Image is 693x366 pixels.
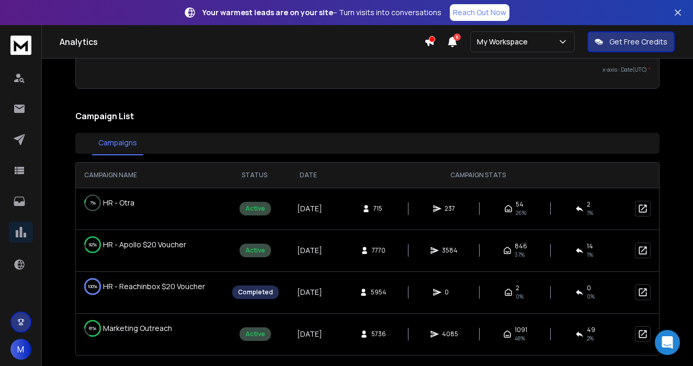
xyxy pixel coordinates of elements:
[90,198,96,208] p: 7 %
[587,334,594,342] span: 2 %
[287,163,330,188] th: DATE
[450,4,509,21] a: Reach Out Now
[221,163,287,188] th: STATUS
[84,66,651,74] p: x-axis : Date(UTC)
[240,244,271,257] div: Active
[516,200,524,209] span: 54
[515,326,527,334] span: 1091
[88,281,97,292] p: 100 %
[587,31,675,52] button: Get Free Credits
[240,202,271,215] div: Active
[330,163,627,188] th: CAMPAIGN STATS
[515,250,525,259] span: 37 %
[453,7,506,18] p: Reach Out Now
[442,246,458,255] span: 3584
[92,131,143,155] button: Campaigns
[515,242,527,250] span: 846
[76,163,221,188] th: CAMPAIGN NAME
[587,200,590,209] span: 2
[232,285,279,299] div: Completed
[516,209,526,217] span: 26 %
[76,230,221,259] td: HR - Apollo $20 Voucher
[477,37,532,47] p: My Workspace
[587,284,591,292] span: 0
[76,314,221,343] td: Marketing Outreach
[10,339,31,360] button: M
[202,7,333,17] strong: Your warmest leads are on your site
[76,188,221,218] td: HR - Otra
[442,330,458,338] span: 4085
[587,250,593,259] span: 1 %
[445,288,455,296] span: 0
[240,327,271,341] div: Active
[453,33,461,41] span: 6
[516,292,524,301] span: 0%
[587,292,595,301] span: 0%
[89,323,96,334] p: 81 %
[609,37,667,47] p: Get Free Credits
[287,313,330,355] td: [DATE]
[655,330,680,355] div: Open Intercom Messenger
[10,36,31,55] img: logo
[373,204,384,213] span: 715
[515,334,525,342] span: 48 %
[287,271,330,313] td: [DATE]
[587,242,593,250] span: 14
[287,188,330,230] td: [DATE]
[587,326,595,334] span: 49
[372,246,385,255] span: 7770
[75,110,660,122] h2: Campaign List
[587,209,593,217] span: 1 %
[371,330,386,338] span: 5736
[60,36,424,48] h1: Analytics
[89,239,97,250] p: 92 %
[516,284,519,292] span: 2
[371,288,387,296] span: 5954
[76,272,221,301] td: HR - Reachinbox $20 Voucher
[287,230,330,271] td: [DATE]
[445,204,455,213] span: 237
[202,7,441,18] p: – Turn visits into conversations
